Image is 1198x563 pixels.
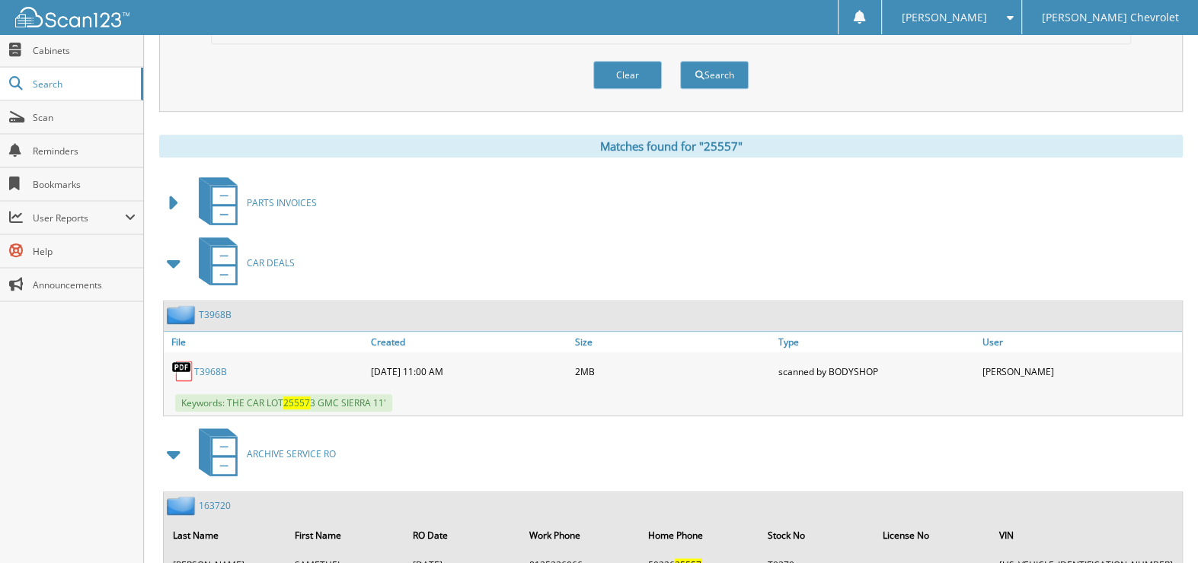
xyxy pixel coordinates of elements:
a: File [164,332,367,352]
span: Announcements [33,278,136,291]
div: [DATE] 11:00 AM [367,356,570,386]
th: Work Phone [522,520,640,551]
a: T3968B [199,308,232,321]
th: Last Name [165,520,286,551]
span: ARCHIVE SERVICE RO [247,447,336,460]
span: Help [33,245,136,258]
span: PARTS INVOICES [247,196,317,209]
div: 2MB [571,356,775,386]
span: 25557 [283,396,310,409]
span: CAR DEALS [247,256,295,269]
button: Clear [593,61,662,89]
a: T3968B [194,365,227,378]
span: Bookmarks [33,178,136,191]
span: Cabinets [33,44,136,57]
img: PDF.png [171,360,194,383]
div: [PERSON_NAME] [979,356,1182,386]
span: Search [33,78,133,91]
th: RO Date [405,520,519,551]
a: Created [367,332,570,352]
div: scanned by BODYSHOP [775,356,978,386]
span: [PERSON_NAME] Chevrolet [1041,13,1178,22]
a: Type [775,332,978,352]
img: folder2.png [167,305,199,324]
th: Stock No [760,520,874,551]
span: Keywords: THE CAR LOT 3 GMC SIERRA 11' [175,394,392,412]
img: folder2.png [167,496,199,515]
span: User Reports [33,212,125,224]
img: scan123-logo-white.svg [15,7,129,27]
iframe: Chat Widget [1122,490,1198,563]
a: 163720 [199,499,231,512]
span: Scan [33,111,136,124]
th: License No [875,520,990,551]
a: PARTS INVOICES [190,173,317,233]
th: VIN [992,520,1180,551]
div: Matches found for "25557" [159,135,1183,157]
button: Search [680,61,749,89]
span: [PERSON_NAME] [902,13,987,22]
a: User [979,332,1182,352]
a: CAR DEALS [190,233,295,293]
a: ARCHIVE SERVICE RO [190,424,336,484]
a: Size [571,332,775,352]
th: Home Phone [641,520,759,551]
th: First Name [287,520,404,551]
span: Reminders [33,145,136,157]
